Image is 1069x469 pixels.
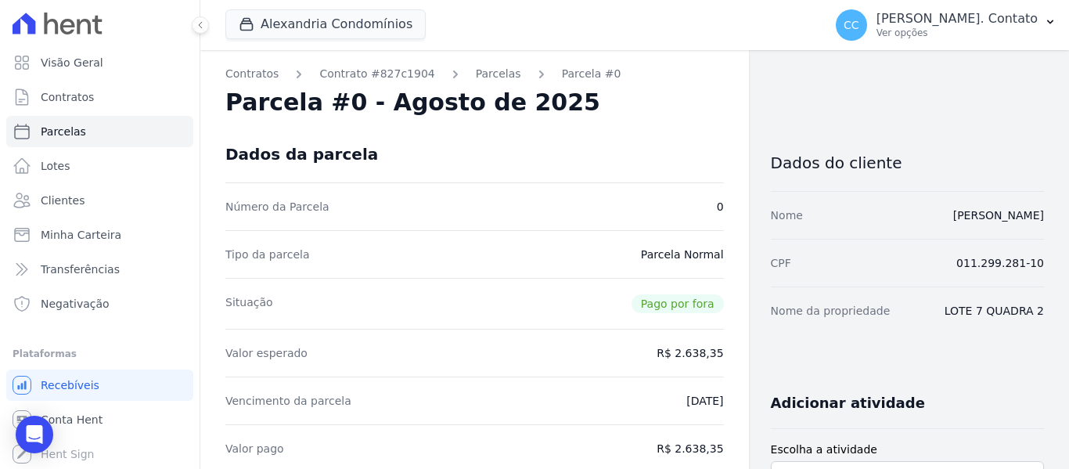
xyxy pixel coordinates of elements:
[225,88,600,117] h2: Parcela #0 - Agosto de 2025
[225,294,273,313] dt: Situação
[562,66,621,82] a: Parcela #0
[41,262,120,277] span: Transferências
[6,370,193,401] a: Recebíveis
[6,116,193,147] a: Parcelas
[41,124,86,139] span: Parcelas
[41,227,121,243] span: Minha Carteira
[225,345,308,361] dt: Valor esperado
[686,393,723,409] dd: [DATE]
[771,153,1044,172] h3: Dados do cliente
[945,303,1044,319] dd: LOTE 7 QUADRA 2
[41,55,103,70] span: Visão Geral
[876,11,1038,27] p: [PERSON_NAME]. Contato
[41,412,103,428] span: Conta Hent
[876,27,1038,39] p: Ver opções
[6,150,193,182] a: Lotes
[225,9,426,39] button: Alexandria Condomínios
[41,193,85,208] span: Clientes
[6,219,193,251] a: Minha Carteira
[13,345,187,363] div: Plataformas
[632,294,724,313] span: Pago por fora
[657,345,723,361] dd: R$ 2.638,35
[6,81,193,113] a: Contratos
[225,66,279,82] a: Contratos
[225,199,329,215] dt: Número da Parcela
[717,199,724,215] dd: 0
[953,209,1044,222] a: [PERSON_NAME]
[6,185,193,216] a: Clientes
[771,394,925,413] h3: Adicionar atividade
[6,404,193,435] a: Conta Hent
[225,66,724,82] nav: Breadcrumb
[6,254,193,285] a: Transferências
[823,3,1069,47] button: CC [PERSON_NAME]. Contato Ver opções
[225,247,310,262] dt: Tipo da parcela
[41,89,94,105] span: Contratos
[771,207,803,223] dt: Nome
[6,288,193,319] a: Negativação
[41,296,110,312] span: Negativação
[225,441,284,456] dt: Valor pago
[771,303,891,319] dt: Nome da propriedade
[16,416,53,453] div: Open Intercom Messenger
[41,377,99,393] span: Recebíveis
[319,66,434,82] a: Contrato #827c1904
[6,47,193,78] a: Visão Geral
[225,145,378,164] div: Dados da parcela
[844,20,859,31] span: CC
[41,158,70,174] span: Lotes
[476,66,521,82] a: Parcelas
[771,442,1044,458] label: Escolha a atividade
[657,441,723,456] dd: R$ 2.638,35
[225,393,351,409] dt: Vencimento da parcela
[956,255,1044,271] dd: 011.299.281-10
[771,255,791,271] dt: CPF
[641,247,724,262] dd: Parcela Normal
